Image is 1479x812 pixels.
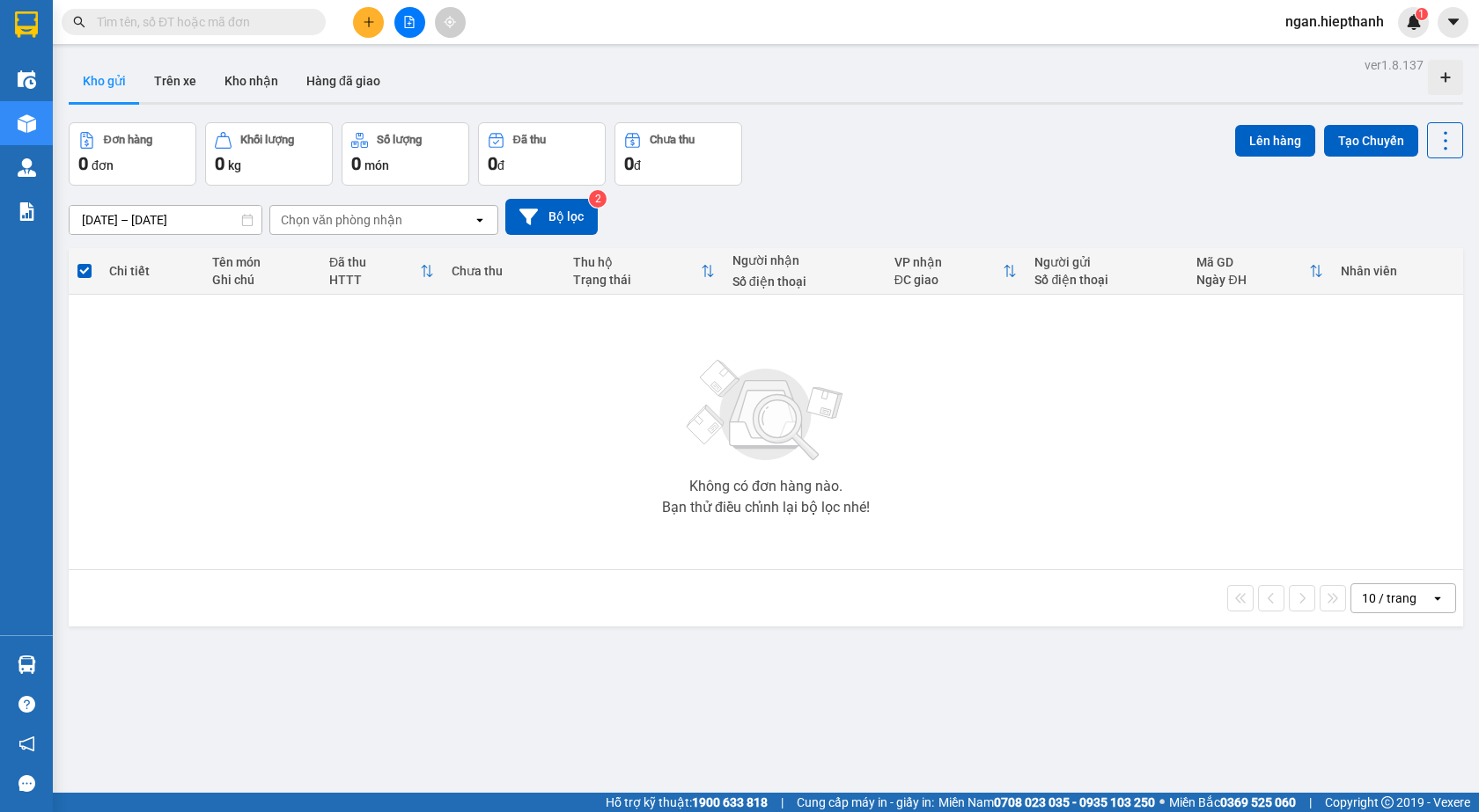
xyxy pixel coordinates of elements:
[92,158,114,172] span: đơn
[573,273,701,287] div: Trạng thái
[109,264,195,278] div: Chi tiết
[403,16,416,28] span: file-add
[497,158,504,172] span: đ
[938,793,1155,812] span: Miền Nam
[1431,591,1445,605] svg: open
[140,60,210,102] button: Trên xe
[377,134,422,146] div: Số lượng
[606,793,768,812] span: Hỗ trợ kỹ thuật:
[215,153,224,174] span: 0
[97,12,305,32] input: Tìm tên, số ĐT hoặc mã đơn
[614,122,742,186] button: Chưa thu0đ
[18,775,35,792] span: message
[240,134,294,146] div: Khối lượng
[18,735,35,752] span: notification
[364,158,389,172] span: món
[513,134,546,146] div: Đã thu
[1416,8,1428,20] sup: 1
[329,273,420,287] div: HTTT
[1406,14,1422,30] img: icon-new-feature
[351,153,361,174] span: 0
[781,793,784,812] span: |
[650,134,695,146] div: Chưa thu
[1271,11,1398,33] span: ngan.hiepthanh
[281,211,402,229] div: Chọn văn phòng nhận
[732,253,877,267] div: Người nhận
[69,60,140,102] button: Kho gửi
[1220,795,1296,809] strong: 0369 525 060
[18,655,36,674] img: warehouse-icon
[69,122,196,186] button: Đơn hàng0đơn
[1159,799,1165,806] span: ⚪️
[732,274,877,289] div: Số điện thoại
[15,11,38,38] img: logo-vxr
[228,158,241,172] span: kg
[1034,255,1179,269] div: Người gửi
[1381,796,1394,808] span: copyright
[994,795,1155,809] strong: 0708 023 035 - 0935 103 250
[1235,125,1315,157] button: Lên hàng
[210,60,292,102] button: Kho nhận
[692,795,768,809] strong: 1900 633 818
[488,153,497,174] span: 0
[1034,273,1179,287] div: Số điện thoại
[1309,793,1312,812] span: |
[1446,14,1461,30] span: caret-down
[353,7,384,38] button: plus
[292,60,394,102] button: Hàng đã giao
[363,16,375,28] span: plus
[18,114,36,133] img: warehouse-icon
[894,255,1004,269] div: VP nhận
[70,206,261,234] input: Select a date range.
[104,134,152,146] div: Đơn hàng
[18,70,36,89] img: warehouse-icon
[394,7,425,38] button: file-add
[1196,273,1308,287] div: Ngày ĐH
[18,202,36,221] img: solution-icon
[573,255,701,269] div: Thu hộ
[886,248,1026,295] th: Toggle SortBy
[1324,125,1418,157] button: Tạo Chuyến
[689,479,843,494] div: Không có đơn hàng nào.
[624,153,634,174] span: 0
[212,273,312,287] div: Ghi chú
[1188,248,1331,295] th: Toggle SortBy
[478,122,606,186] button: Đã thu0đ
[678,349,854,472] img: svg+xml;base64,PHN2ZyBjbGFzcz0ibGlzdC1wbHVnX19zdmciIHhtbG5zPSJodHRwOi8vd3d3LnczLm9yZy8yMDAwL3N2Zy...
[1196,255,1308,269] div: Mã GD
[797,793,934,812] span: Cung cấp máy in - giấy in:
[473,213,487,227] svg: open
[329,255,420,269] div: Đã thu
[205,122,333,186] button: Khối lượng0kg
[564,248,724,295] th: Toggle SortBy
[452,264,556,278] div: Chưa thu
[73,16,85,28] span: search
[78,153,88,174] span: 0
[1341,264,1454,278] div: Nhân viên
[1418,8,1424,20] span: 1
[320,248,443,295] th: Toggle SortBy
[1362,589,1416,607] div: 10 / trang
[505,199,598,235] button: Bộ lọc
[1428,60,1463,95] div: Tạo kho hàng mới
[589,190,607,208] sup: 2
[435,7,466,38] button: aim
[894,273,1004,287] div: ĐC giao
[634,158,641,172] span: đ
[1169,793,1296,812] span: Miền Bắc
[342,122,469,186] button: Số lượng0món
[444,16,456,28] span: aim
[1438,7,1468,38] button: caret-down
[662,501,870,515] div: Bạn thử điều chỉnh lại bộ lọc nhé!
[18,696,35,713] span: question-circle
[1365,55,1424,75] div: ver 1.8.137
[212,255,312,269] div: Tên món
[18,158,36,177] img: warehouse-icon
